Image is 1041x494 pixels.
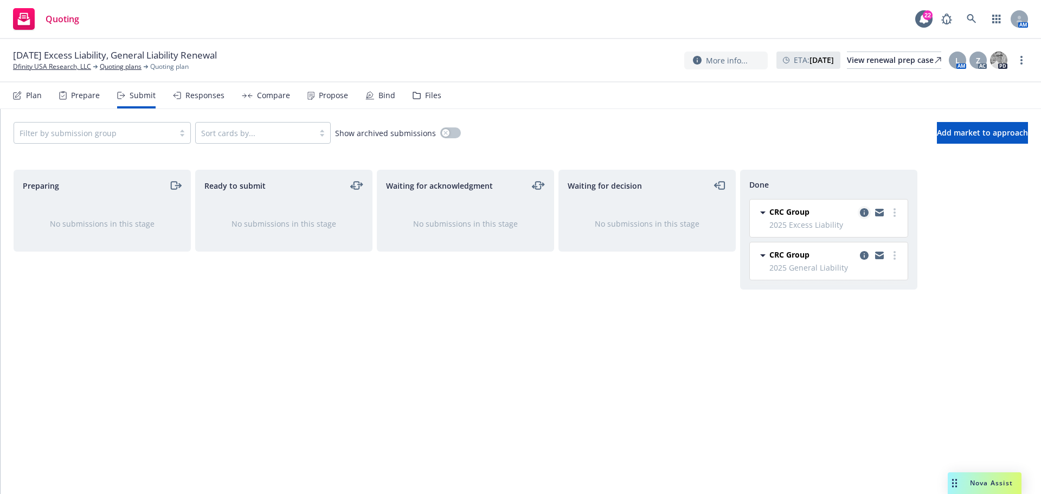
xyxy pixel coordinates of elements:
a: Dfinity USA Research, LLC [13,62,91,72]
span: Quoting plan [150,62,189,72]
div: Compare [257,91,290,100]
a: copy logging email [858,206,871,219]
span: CRC Group [769,249,809,260]
a: moveLeft [714,179,727,192]
span: Show archived submissions [335,127,436,139]
span: Z [976,55,980,66]
a: more [888,206,901,219]
div: Bind [378,91,395,100]
div: 22 [923,10,933,20]
div: Plan [26,91,42,100]
div: Drag to move [948,472,961,494]
div: Prepare [71,91,100,100]
img: photo [990,52,1007,69]
span: Waiting for decision [568,180,642,191]
div: Files [425,91,441,100]
div: No submissions in this stage [31,218,173,229]
a: copy logging email [873,249,886,262]
a: Switch app [986,8,1007,30]
div: No submissions in this stage [213,218,355,229]
span: CRC Group [769,206,809,217]
span: 2025 General Liability [769,262,901,273]
a: moveLeftRight [532,179,545,192]
a: copy logging email [858,249,871,262]
span: ETA : [794,54,834,66]
div: Submit [130,91,156,100]
span: [DATE] Excess Liability, General Liability Renewal [13,49,217,62]
span: Quoting [46,15,79,23]
div: View renewal prep case [847,52,941,68]
a: Quoting [9,4,83,34]
a: copy logging email [873,206,886,219]
div: Propose [319,91,348,100]
div: No submissions in this stage [576,218,718,229]
a: Report a Bug [936,8,958,30]
a: moveRight [169,179,182,192]
button: Add market to approach [937,122,1028,144]
a: Search [961,8,982,30]
button: More info... [684,52,768,69]
span: More info... [706,55,748,66]
span: Ready to submit [204,180,266,191]
span: 2025 Excess Liability [769,219,901,230]
span: Done [749,179,769,190]
div: Responses [185,91,224,100]
a: moveLeftRight [350,179,363,192]
a: more [1015,54,1028,67]
a: Quoting plans [100,62,142,72]
span: L [955,55,960,66]
div: No submissions in this stage [395,218,536,229]
span: Waiting for acknowledgment [386,180,493,191]
span: Add market to approach [937,127,1028,138]
span: Preparing [23,180,59,191]
a: more [888,249,901,262]
button: Nova Assist [948,472,1021,494]
strong: [DATE] [809,55,834,65]
a: View renewal prep case [847,52,941,69]
span: Nova Assist [970,478,1013,487]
